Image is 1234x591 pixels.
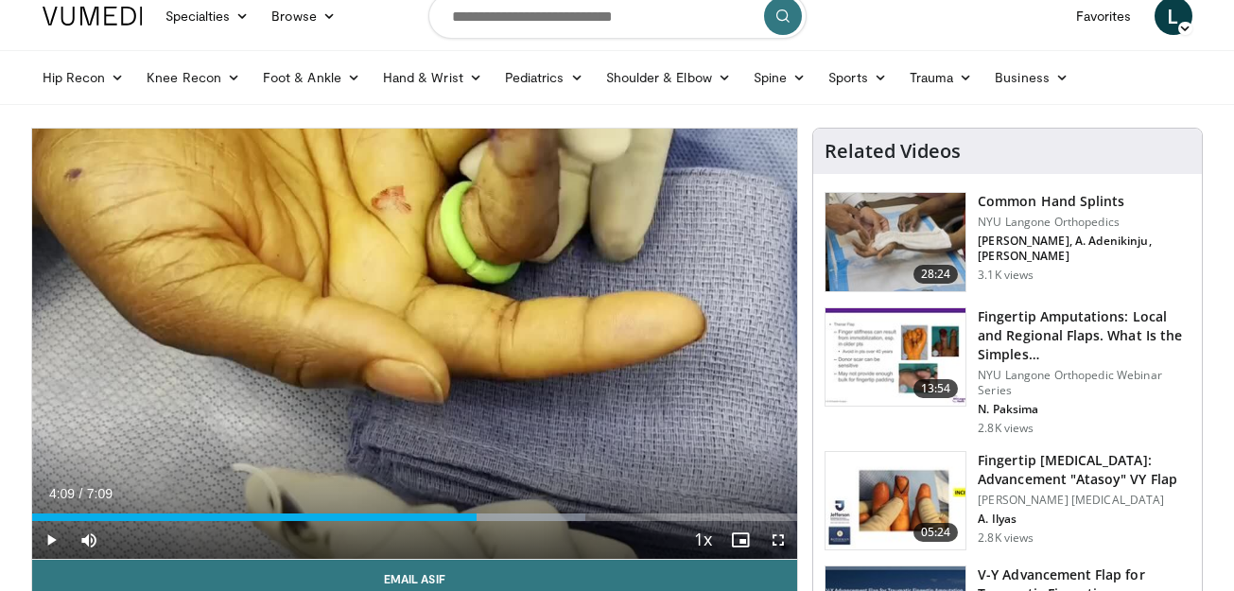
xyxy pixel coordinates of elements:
a: Pediatrics [494,59,595,96]
p: [PERSON_NAME] [MEDICAL_DATA] [978,493,1191,508]
a: 28:24 Common Hand Splints NYU Langone Orthopedics [PERSON_NAME], A. Adenikinju, [PERSON_NAME] 3.1... [825,192,1191,292]
img: 4b9d5bf9-74ec-4949-ac71-cb82db41ffb4.150x105_q85_crop-smart_upscale.jpg [826,452,965,550]
span: 7:09 [87,486,113,501]
a: Spine [742,59,817,96]
button: Play [32,521,70,559]
span: / [79,486,83,501]
button: Fullscreen [759,521,797,559]
img: cd7bc9fa-eb2f-411d-9359-12550b12f13a.150x105_q85_crop-smart_upscale.jpg [826,308,965,407]
h4: Related Videos [825,140,961,163]
button: Enable picture-in-picture mode [721,521,759,559]
a: Knee Recon [135,59,252,96]
p: A. Ilyas [978,512,1191,527]
p: 3.1K views [978,268,1034,283]
a: Sports [817,59,898,96]
span: 13:54 [913,379,959,398]
a: Hip Recon [31,59,136,96]
a: Shoulder & Elbow [595,59,742,96]
p: [PERSON_NAME], A. Adenikinju, [PERSON_NAME] [978,234,1191,264]
p: NYU Langone Orthopedics [978,215,1191,230]
button: Playback Rate [684,521,721,559]
div: Progress Bar [32,513,798,521]
video-js: Video Player [32,129,798,560]
img: ae5d93ec-584c-4ffc-8ec6-81a2f8ba1e43.jpg.150x105_q85_crop-smart_upscale.jpg [826,193,965,291]
a: Hand & Wrist [372,59,494,96]
span: 28:24 [913,265,959,284]
button: Mute [70,521,108,559]
h3: Fingertip [MEDICAL_DATA]: Advancement "Atasoy" VY Flap [978,451,1191,489]
img: VuMedi Logo [43,7,143,26]
a: 05:24 Fingertip [MEDICAL_DATA]: Advancement "Atasoy" VY Flap [PERSON_NAME] [MEDICAL_DATA] A. Ilya... [825,451,1191,551]
span: 4:09 [49,486,75,501]
p: 2.8K views [978,530,1034,546]
a: Trauma [898,59,984,96]
h3: Common Hand Splints [978,192,1191,211]
h3: Fingertip Amputations: Local and Regional Flaps. What Is the Simples… [978,307,1191,364]
a: 13:54 Fingertip Amputations: Local and Regional Flaps. What Is the Simples… NYU Langone Orthopedi... [825,307,1191,436]
a: Foot & Ankle [252,59,372,96]
p: 2.8K views [978,421,1034,436]
p: N. Paksima [978,402,1191,417]
span: 05:24 [913,523,959,542]
a: Business [983,59,1080,96]
p: NYU Langone Orthopedic Webinar Series [978,368,1191,398]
